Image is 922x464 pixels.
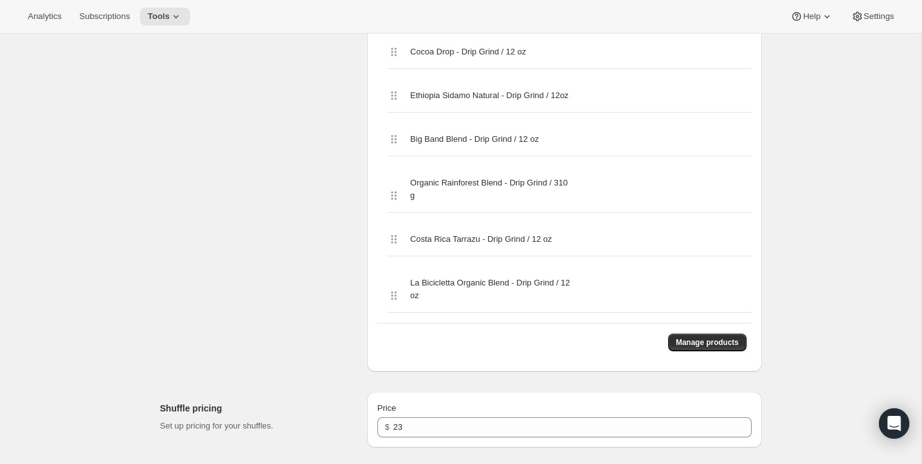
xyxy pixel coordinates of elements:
span: Analytics [28,11,61,22]
button: Settings [843,8,902,25]
button: Manage products [668,334,746,351]
button: Help [783,8,840,25]
span: Costa Rica Tarrazu - Drip Grind / 12 oz [410,233,552,246]
h2: Shuffle pricing [160,402,347,415]
span: Cocoa Drop - Drip Grind / 12 oz [410,46,526,58]
span: Settings [864,11,894,22]
button: Tools [140,8,190,25]
p: Set up pricing for your shuffles. [160,420,347,432]
span: Manage products [676,337,738,348]
span: Help [803,11,820,22]
span: Subscriptions [79,11,130,22]
span: $ [385,422,389,432]
span: Price [377,403,396,413]
span: Ethiopia Sidamo Natural - Drip Grind / 12oz [410,89,569,102]
span: Big Band Blend - Drip Grind / 12 oz [410,133,539,146]
button: Analytics [20,8,69,25]
span: Organic Rainforest Blend - Drip Grind / 310 g [410,177,573,202]
span: Tools [148,11,170,22]
input: 10.00 [393,417,732,437]
button: Subscriptions [72,8,137,25]
span: La Bicicletta Organic Blend - Drip Grind / 12 oz [410,277,573,302]
div: Open Intercom Messenger [879,408,909,439]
